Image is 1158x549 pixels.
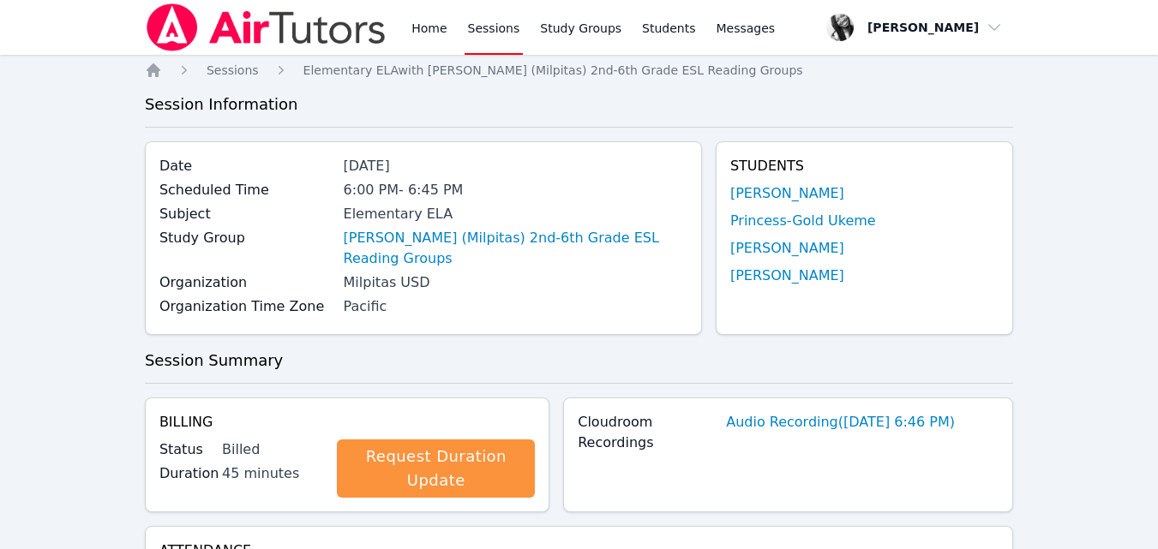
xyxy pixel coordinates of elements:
[344,272,687,293] div: Milpitas USD
[222,439,323,460] div: Billed
[303,63,803,77] span: Elementary ELA with [PERSON_NAME] (Milpitas) 2nd-6th Grade ESL Reading Groups
[344,296,687,317] div: Pacific
[344,156,687,176] div: [DATE]
[145,349,1013,373] h3: Session Summary
[159,156,333,176] label: Date
[159,463,212,484] label: Duration
[207,62,259,79] a: Sessions
[726,412,955,433] a: Audio Recording([DATE] 6:46 PM)
[730,266,844,286] a: [PERSON_NAME]
[717,20,776,37] span: Messages
[207,63,259,77] span: Sessions
[730,211,876,231] a: Princess-Gold Ukeme
[344,228,687,269] a: [PERSON_NAME] (Milpitas) 2nd-6th Grade ESL Reading Groups
[730,238,844,259] a: [PERSON_NAME]
[159,228,333,248] label: Study Group
[145,62,1013,79] nav: Breadcrumb
[145,92,1013,116] h3: Session Information
[159,296,333,317] label: Organization Time Zone
[145,3,387,51] img: Air Tutors
[159,439,212,460] label: Status
[222,463,323,484] div: 45 minutes
[159,272,333,293] label: Organization
[730,156,999,176] h4: Students
[578,412,716,453] label: Cloudroom Recordings
[159,412,535,433] h4: Billing
[303,62,803,79] a: Elementary ELAwith [PERSON_NAME] (Milpitas) 2nd-6th Grade ESL Reading Groups
[159,204,333,224] label: Subject
[344,204,687,224] div: Elementary ELA
[159,180,333,200] label: Scheduled Time
[337,439,535,498] a: Request Duration Update
[730,183,844,204] a: [PERSON_NAME]
[344,180,687,200] div: 6:00 PM - 6:45 PM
